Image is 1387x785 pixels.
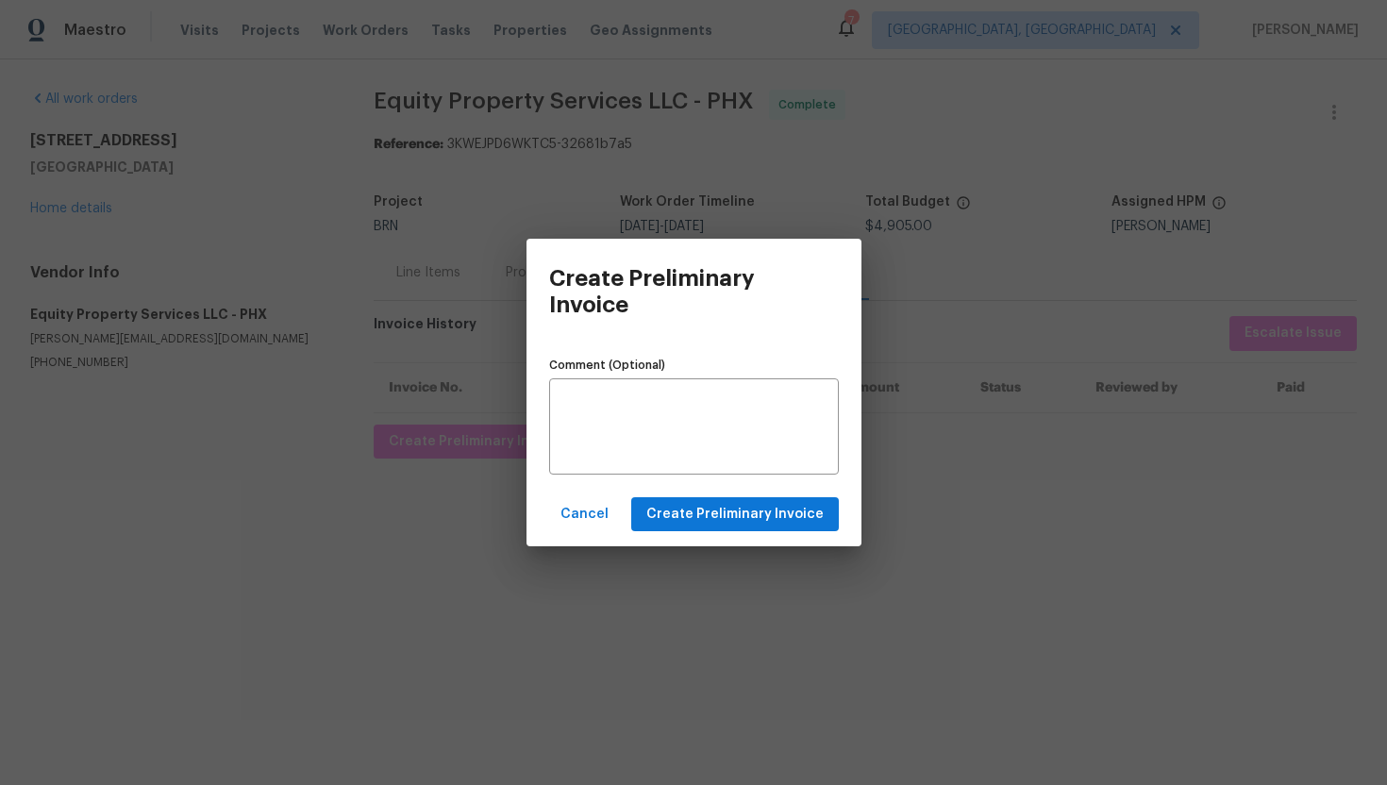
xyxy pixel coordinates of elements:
span: Cancel [560,503,609,526]
label: Comment (Optional) [549,359,839,371]
h3: Create Preliminary Invoice [549,265,789,318]
span: Create Preliminary Invoice [646,503,824,526]
button: Cancel [553,497,616,532]
button: Create Preliminary Invoice [631,497,839,532]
